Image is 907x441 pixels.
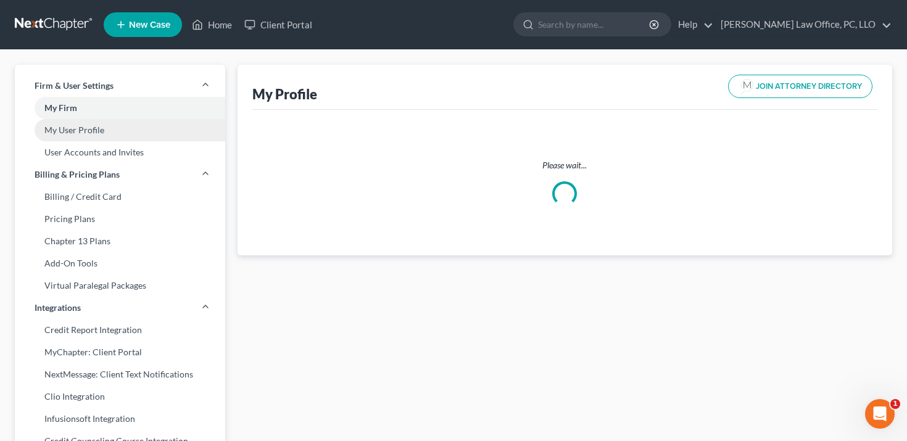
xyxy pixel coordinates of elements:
a: Pricing Plans [15,208,225,230]
a: Add-On Tools [15,252,225,274]
p: Please wait... [262,159,868,171]
span: Firm & User Settings [35,80,114,92]
iframe: Intercom live chat [865,399,895,429]
button: JOIN ATTORNEY DIRECTORY [728,75,872,98]
a: MyChapter: Client Portal [15,341,225,363]
a: My Firm [15,97,225,119]
a: Infusionsoft Integration [15,408,225,430]
a: Virtual Paralegal Packages [15,274,225,297]
a: Chapter 13 Plans [15,230,225,252]
a: Integrations [15,297,225,319]
a: Billing / Credit Card [15,186,225,208]
a: Client Portal [238,14,318,36]
span: Billing & Pricing Plans [35,168,120,181]
a: Firm & User Settings [15,75,225,97]
span: JOIN ATTORNEY DIRECTORY [756,83,862,91]
span: New Case [129,20,170,30]
a: Clio Integration [15,385,225,408]
a: NextMessage: Client Text Notifications [15,363,225,385]
div: My Profile [252,85,317,103]
span: 1 [890,399,900,409]
a: Billing & Pricing Plans [15,163,225,186]
a: Help [672,14,713,36]
span: Integrations [35,302,81,314]
a: [PERSON_NAME] Law Office, PC, LLO [714,14,892,36]
a: My User Profile [15,119,225,141]
a: Home [186,14,238,36]
input: Search by name... [538,13,651,36]
img: modern-attorney-logo-488310dd42d0e56951fffe13e3ed90e038bc441dd813d23dff0c9337a977f38e.png [739,78,756,95]
a: User Accounts and Invites [15,141,225,163]
a: Credit Report Integration [15,319,225,341]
